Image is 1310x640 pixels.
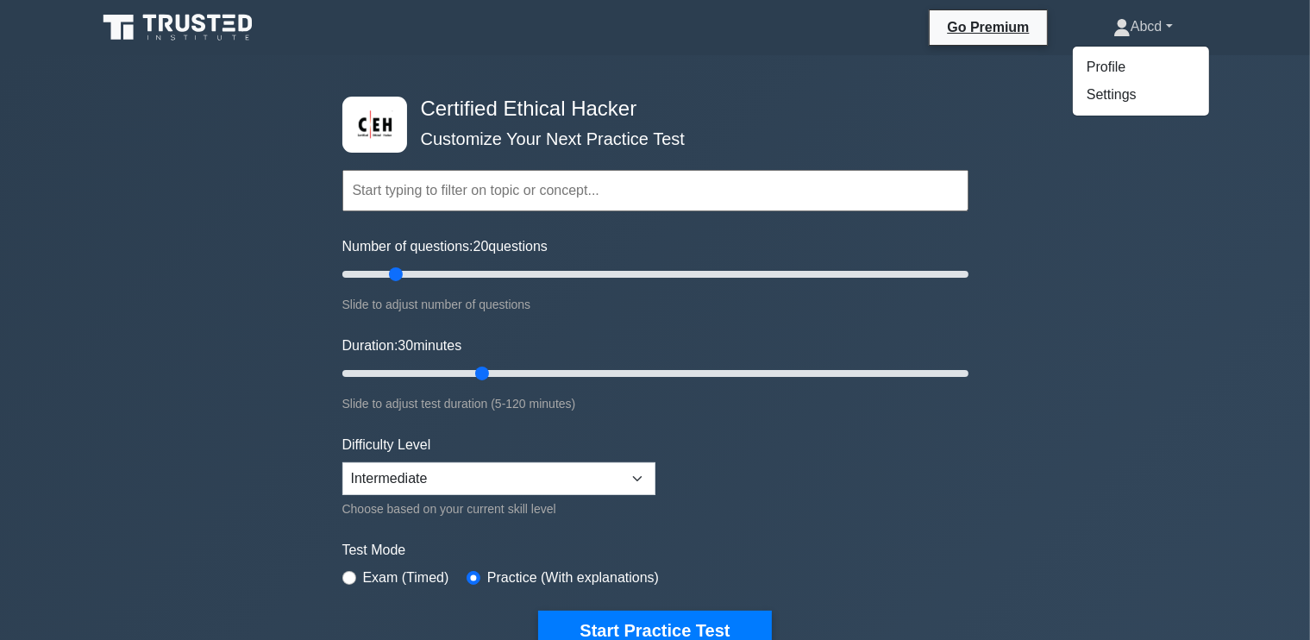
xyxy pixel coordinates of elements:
a: Abcd [1072,9,1214,44]
input: Start typing to filter on topic or concept... [342,170,968,211]
label: Number of questions: questions [342,236,548,257]
h4: Certified Ethical Hacker [414,97,884,122]
a: Go Premium [937,16,1039,38]
label: Test Mode [342,540,968,561]
div: Slide to adjust test duration (5-120 minutes) [342,393,968,414]
label: Practice (With explanations) [487,568,659,588]
label: Difficulty Level [342,435,431,455]
label: Exam (Timed) [363,568,449,588]
span: 30 [398,338,413,353]
ul: Abcd [1072,46,1210,116]
label: Duration: minutes [342,336,462,356]
div: Choose based on your current skill level [342,499,655,519]
a: Settings [1073,81,1209,109]
a: Profile [1073,53,1209,81]
span: 20 [473,239,489,254]
div: Slide to adjust number of questions [342,294,968,315]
